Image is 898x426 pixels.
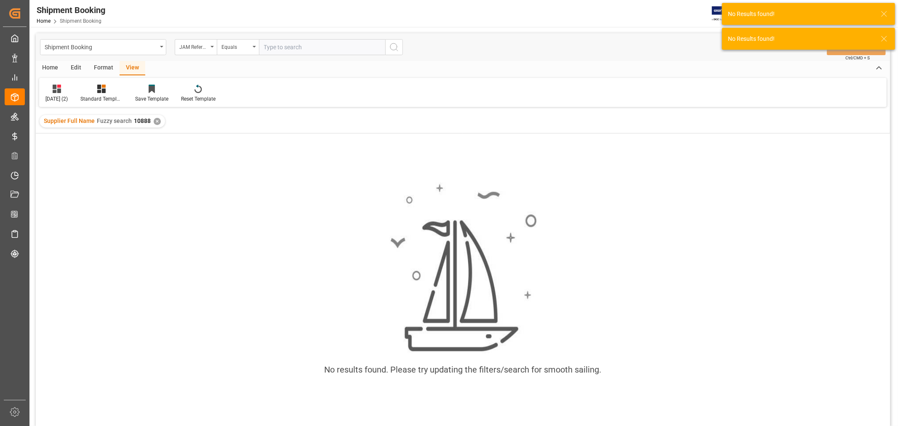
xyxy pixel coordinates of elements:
[221,41,250,51] div: Equals
[325,363,602,376] div: No results found. Please try updating the filters/search for smooth sailing.
[181,95,216,103] div: Reset Template
[88,61,120,75] div: Format
[40,39,166,55] button: open menu
[37,4,105,16] div: Shipment Booking
[217,39,259,55] button: open menu
[64,61,88,75] div: Edit
[45,95,68,103] div: [DATE] (2)
[36,61,64,75] div: Home
[845,55,870,61] span: Ctrl/CMD + S
[134,117,151,124] span: 10888
[37,18,51,24] a: Home
[135,95,168,103] div: Save Template
[385,39,403,55] button: search button
[712,6,741,21] img: Exertis%20JAM%20-%20Email%20Logo.jpg_1722504956.jpg
[728,10,873,19] div: No Results found!
[175,39,217,55] button: open menu
[154,118,161,125] div: ✕
[45,41,157,52] div: Shipment Booking
[389,183,537,353] img: smooth_sailing.jpeg
[179,41,208,51] div: JAM Reference Number
[44,117,95,124] span: Supplier Full Name
[120,61,145,75] div: View
[728,35,873,43] div: No Results found!
[97,117,132,124] span: Fuzzy search
[259,39,385,55] input: Type to search
[80,95,123,103] div: Standard Templates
